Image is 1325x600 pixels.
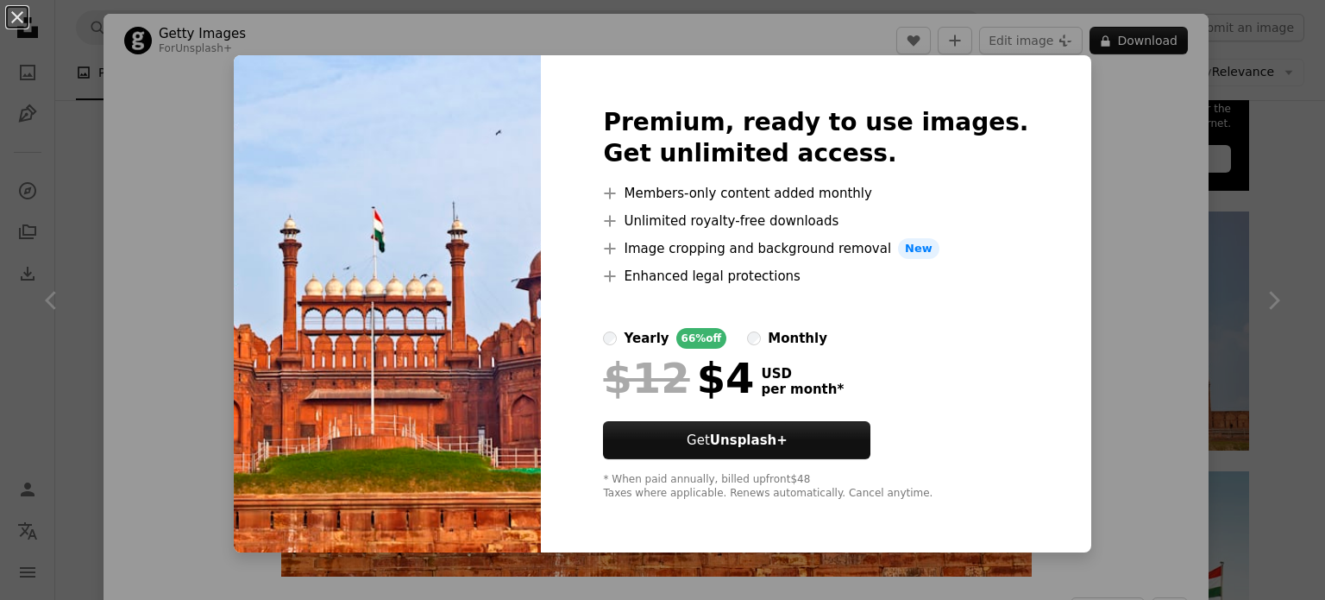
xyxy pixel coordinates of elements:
input: monthly [747,332,761,345]
div: monthly [768,328,827,349]
span: USD [761,366,844,382]
h2: Premium, ready to use images. Get unlimited access. [603,107,1028,169]
div: 66% off [676,328,727,349]
strong: Unsplash+ [710,433,788,448]
li: Image cropping and background removal [603,238,1028,259]
button: GetUnsplash+ [603,421,870,459]
span: $12 [603,356,689,401]
div: yearly [624,328,669,349]
li: Enhanced legal protections [603,266,1028,287]
li: Members-only content added monthly [603,183,1028,204]
div: * When paid annually, billed upfront $48 Taxes where applicable. Renews automatically. Cancel any... [603,473,1028,501]
img: premium_photo-1697730373510-51b7fcf2ff52 [234,55,541,553]
span: per month * [761,382,844,397]
div: $4 [603,356,754,401]
span: New [898,238,939,259]
li: Unlimited royalty-free downloads [603,211,1028,231]
input: yearly66%off [603,332,617,345]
